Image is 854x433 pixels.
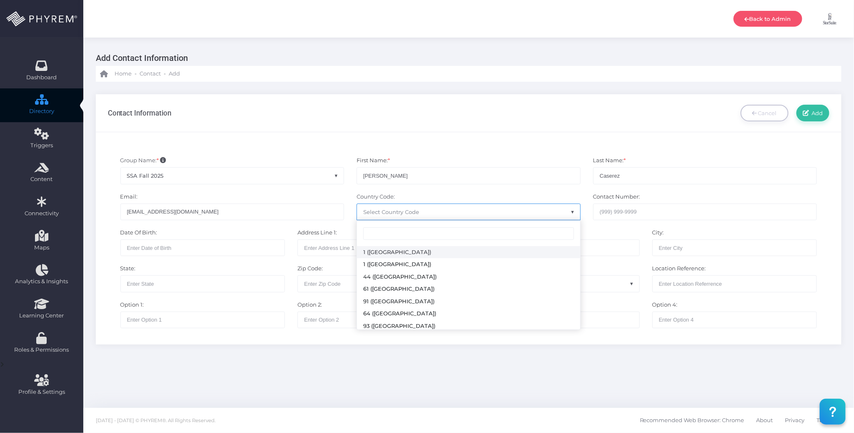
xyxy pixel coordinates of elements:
[297,264,323,273] label: Zip Code:
[133,70,138,78] li: -
[120,193,138,201] label: Email:
[652,312,817,328] input: Enter Option 4
[593,167,817,184] input: Enter Last Name
[162,70,167,78] li: -
[734,11,802,27] a: Back to Admin
[120,301,144,309] label: Option 1:
[809,110,823,116] span: Add
[357,193,395,201] label: Country Code:
[297,229,337,237] label: Address Line 1:
[120,239,285,256] input: Enter Date of Birth
[363,209,419,215] span: Select Country Code
[640,408,744,433] a: Recommended Web Browser: Chrome
[120,229,157,237] label: Date Of Birth:
[757,408,773,433] a: About
[96,50,835,66] h3: Add Contact Information
[652,275,817,292] input: Enter Location Referrence
[357,167,581,184] input: Enter First Name
[121,168,344,184] span: SSA Fall 2025
[120,204,345,220] input: Enter Email
[108,109,172,117] h3: Contact Information
[593,204,817,220] input: Maximum of 10 digits required
[785,412,805,429] span: Privacy
[357,283,580,295] li: 61 ([GEOGRAPHIC_DATA])
[297,275,462,292] input: Enter Zip Code
[100,66,132,82] a: Home
[5,277,78,286] span: Analytics & Insights
[652,229,664,237] label: City:
[357,307,580,320] li: 64 ([GEOGRAPHIC_DATA])
[357,258,580,271] li: 1 ([GEOGRAPHIC_DATA])
[140,66,161,82] a: Contact
[96,418,215,423] span: [DATE] - [DATE] © PHYREM®. All Rights Reserved.
[297,312,462,328] input: Enter Option 2
[169,70,180,78] span: Add
[120,156,166,165] label: Group Name:
[357,271,580,283] li: 44 ([GEOGRAPHIC_DATA])
[169,66,180,82] a: Add
[120,312,285,328] input: Enter Option 1
[758,110,777,116] span: Cancel
[5,175,78,184] span: Content
[5,209,78,218] span: Connectivity
[120,275,285,292] input: Enter State
[5,346,78,354] span: Roles & Permissions
[357,295,580,308] li: 91 ([GEOGRAPHIC_DATA])
[757,412,773,429] span: About
[652,264,706,273] label: Location Reference:
[817,408,827,433] a: T&C
[120,264,136,273] label: State:
[593,193,640,201] label: Contact Number:
[593,156,626,165] label: Last Name:
[5,141,78,150] span: Triggers
[797,105,829,121] a: Add
[741,105,789,121] a: Cancel
[357,156,390,165] label: First Name:
[115,70,132,78] span: Home
[27,73,57,82] span: Dashboard
[140,70,161,78] span: Contact
[297,239,462,256] input: Enter Address Line 1
[357,320,580,332] li: 93 ([GEOGRAPHIC_DATA])
[785,408,805,433] a: Privacy
[120,167,345,184] span: SSA Fall 2025
[18,388,65,396] span: Profile & Settings
[34,244,49,252] span: Maps
[5,312,78,320] span: Learning Center
[5,107,78,116] span: Directory
[652,239,817,256] input: Enter City
[640,412,744,429] span: Recommended Web Browser: Chrome
[652,301,678,309] label: Option 4:
[817,412,827,429] span: T&C
[357,246,580,259] li: 1 ([GEOGRAPHIC_DATA])
[297,301,322,309] label: Option 2:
